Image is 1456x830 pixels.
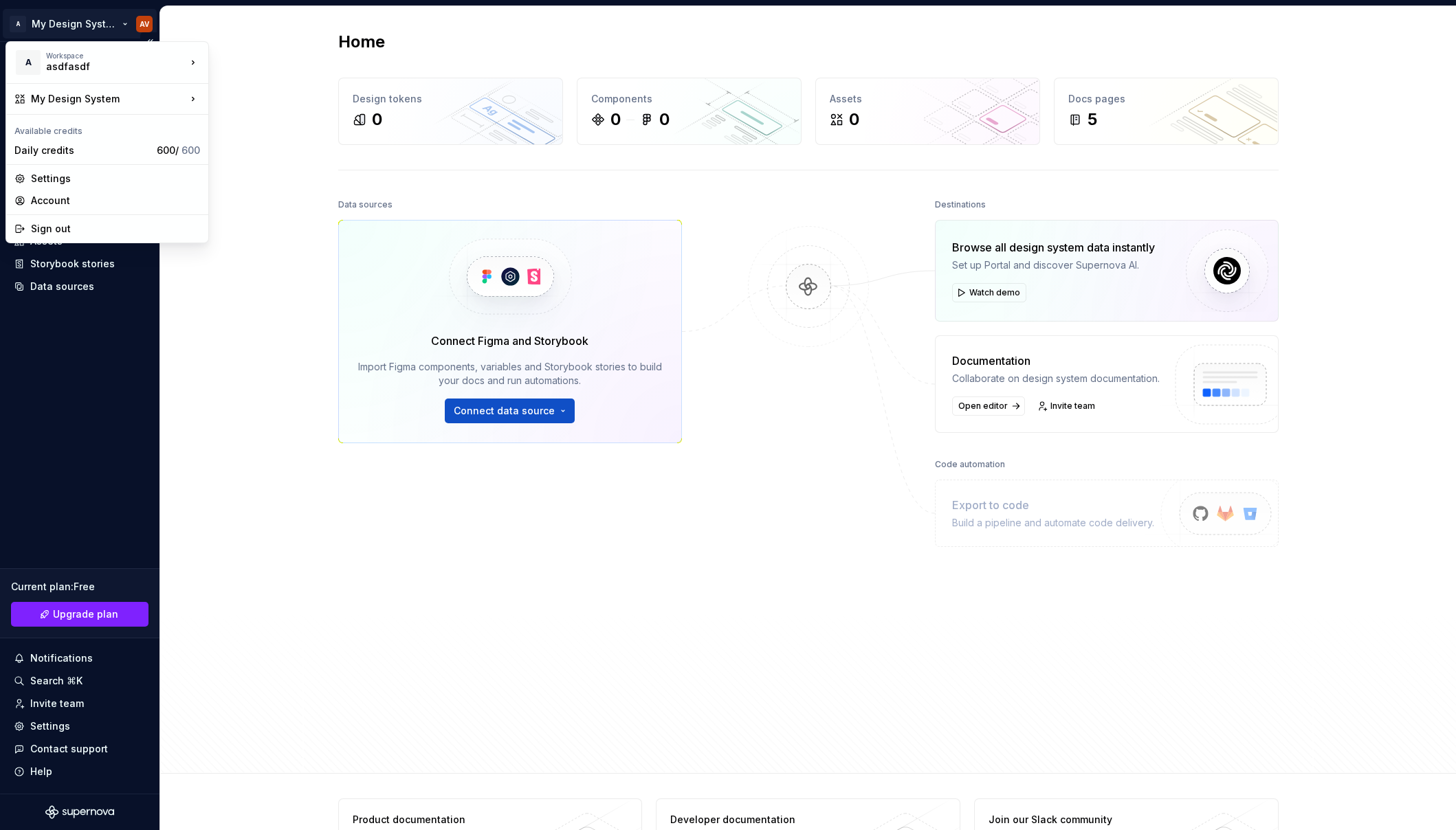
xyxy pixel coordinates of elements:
div: My Design System [31,92,186,106]
div: Sign out [31,222,200,236]
div: A [16,50,41,75]
div: Available credits [9,117,206,139]
span: 600 / [157,144,200,156]
div: Settings [31,172,200,186]
div: Daily credits [14,144,151,157]
span: 600 [181,144,200,156]
div: Account [31,194,200,207]
div: asdfasdf [46,60,163,74]
div: Workspace [46,52,186,60]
